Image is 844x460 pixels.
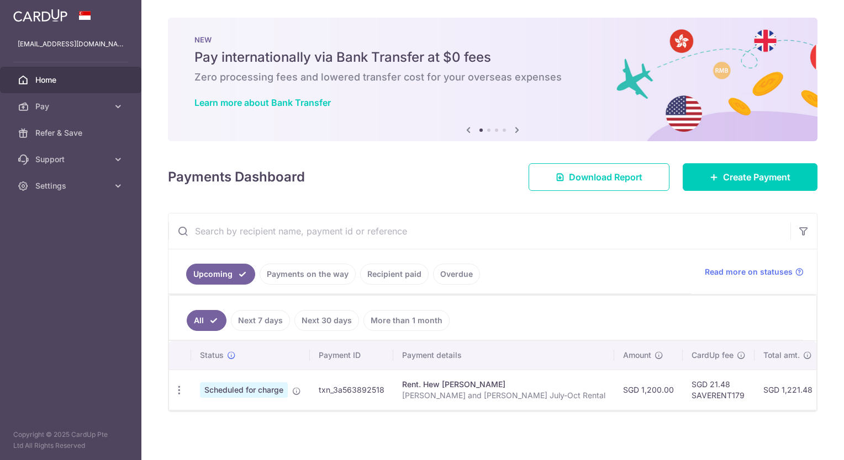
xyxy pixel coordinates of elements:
a: Next 30 days [294,310,359,331]
span: CardUp fee [692,350,734,361]
span: Download Report [569,170,642,184]
a: Upcoming [186,264,255,285]
a: All [187,310,226,331]
p: NEW [194,35,791,44]
span: Settings [35,180,108,191]
input: Search by recipient name, payment id or reference [168,213,790,249]
a: More than 1 month [363,310,450,331]
th: Payment details [393,341,614,370]
h6: Zero processing fees and lowered transfer cost for your overseas expenses [194,71,791,84]
span: Pay [35,101,108,112]
span: Support [35,154,108,165]
span: Home [35,74,108,85]
td: SGD 1,200.00 [614,370,683,410]
span: Amount [623,350,651,361]
td: txn_3a563892518 [310,370,393,410]
span: Create Payment [723,170,790,184]
a: Download Report [529,163,669,191]
h5: Pay internationally via Bank Transfer at $0 fees [194,49,791,66]
a: Learn more about Bank Transfer [194,97,331,108]
span: Read more on statuses [705,266,793,277]
span: Total amt. [763,350,800,361]
a: Next 7 days [231,310,290,331]
span: Scheduled for charge [200,382,288,398]
span: Status [200,350,224,361]
a: Recipient paid [360,264,429,285]
img: CardUp [13,9,67,22]
a: Create Payment [683,163,817,191]
a: Payments on the way [260,264,356,285]
a: Read more on statuses [705,266,804,277]
p: [PERSON_NAME] and [PERSON_NAME] July-Oct Rental [402,390,605,401]
span: Refer & Save [35,127,108,138]
div: Rent. Hew [PERSON_NAME] [402,379,605,390]
h4: Payments Dashboard [168,167,305,187]
td: SGD 21.48 SAVERENT179 [683,370,755,410]
th: Payment ID [310,341,393,370]
img: Bank transfer banner [168,18,817,141]
p: [EMAIL_ADDRESS][DOMAIN_NAME] [18,39,124,50]
a: Overdue [433,264,480,285]
td: SGD 1,221.48 [755,370,821,410]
